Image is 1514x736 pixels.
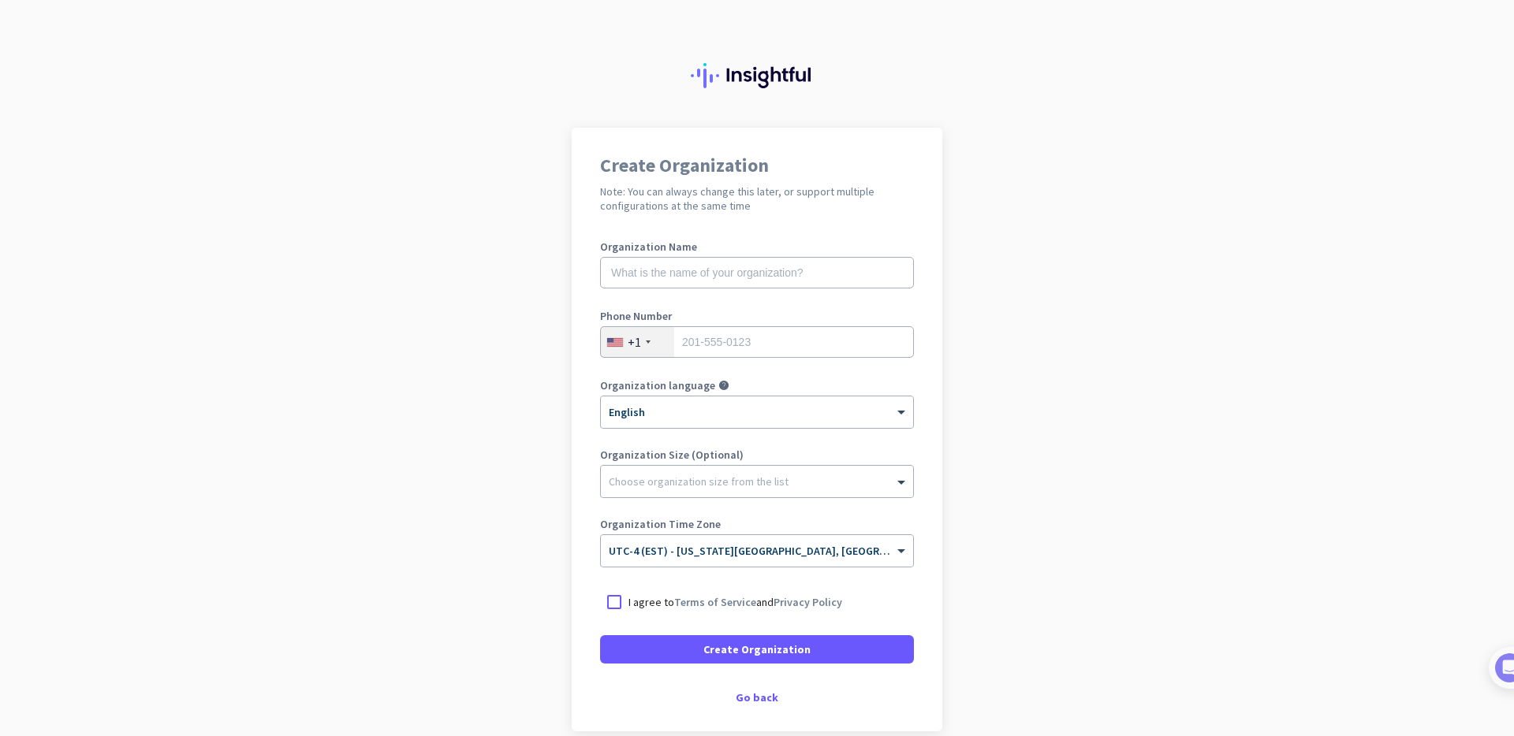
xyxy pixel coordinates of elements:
[628,594,842,610] p: I agree to and
[600,257,914,288] input: What is the name of your organization?
[600,380,715,391] label: Organization language
[703,641,811,657] span: Create Organization
[718,380,729,391] i: help
[774,595,842,609] a: Privacy Policy
[600,326,914,358] input: 201-555-0123
[600,156,914,175] h1: Create Organization
[600,449,914,460] label: Organization Size (Optional)
[600,635,914,664] button: Create Organization
[628,334,641,350] div: +1
[691,63,823,88] img: Insightful
[600,184,914,213] h2: Note: You can always change this later, or support multiple configurations at the same time
[600,310,914,322] label: Phone Number
[600,519,914,530] label: Organization Time Zone
[674,595,756,609] a: Terms of Service
[600,692,914,703] div: Go back
[600,241,914,252] label: Organization Name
